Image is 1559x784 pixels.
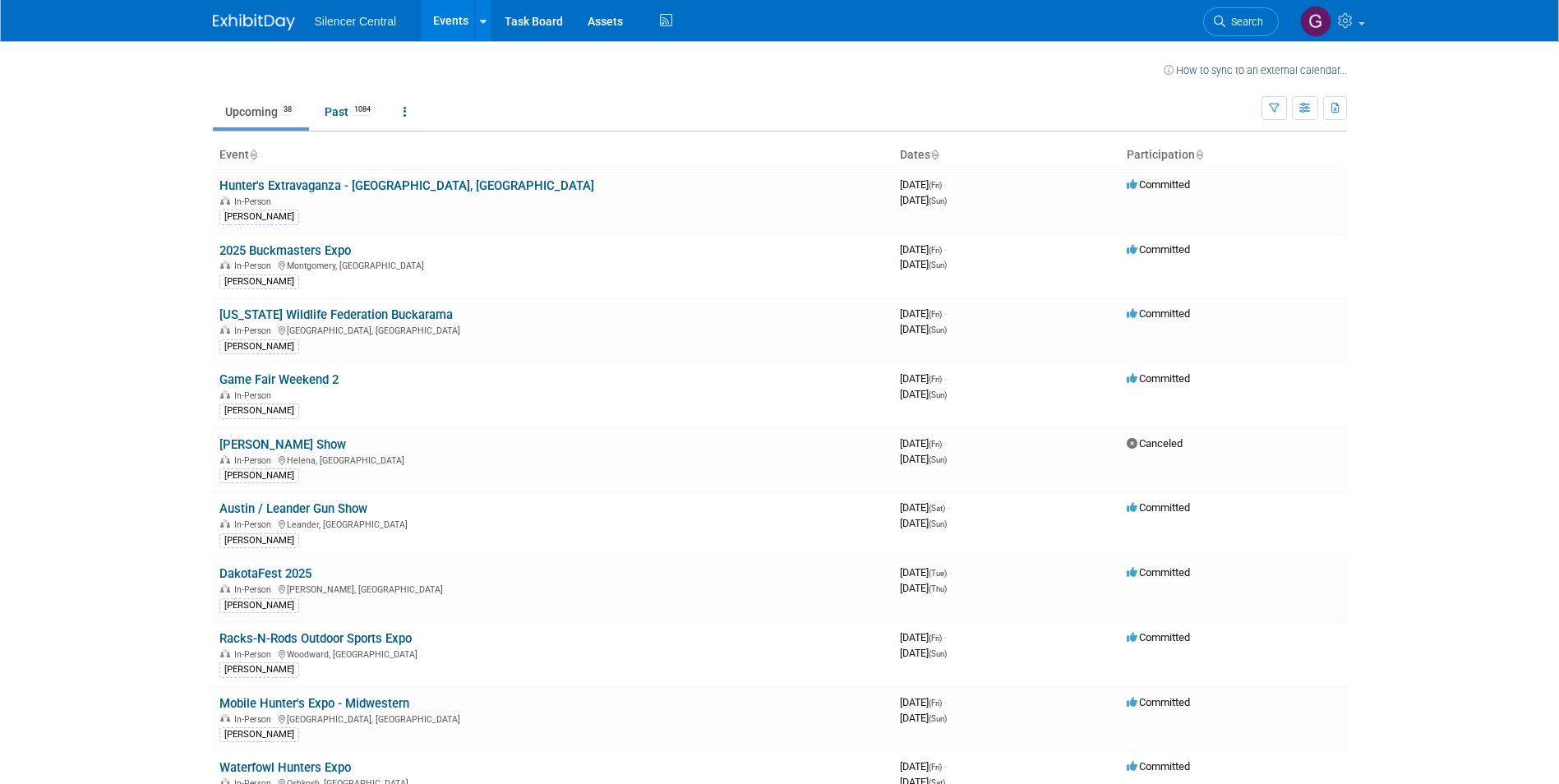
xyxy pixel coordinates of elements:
span: [DATE] [900,696,947,708]
span: - [948,501,950,514]
span: In-Person [234,325,276,336]
a: Mobile Hunter's Expo - Midwestern [219,696,409,711]
span: Committed [1127,307,1190,320]
a: How to sync to an external calendar... [1164,64,1347,76]
div: [PERSON_NAME] [219,339,299,354]
img: In-Person Event [220,519,230,528]
div: [PERSON_NAME] [219,404,299,418]
img: In-Person Event [220,196,230,205]
span: - [944,696,947,708]
div: [PERSON_NAME] [219,274,299,289]
a: Hunter's Extravaganza - [GEOGRAPHIC_DATA], [GEOGRAPHIC_DATA] [219,178,594,193]
div: [GEOGRAPHIC_DATA], [GEOGRAPHIC_DATA] [219,323,887,336]
div: [PERSON_NAME] [219,598,299,613]
div: [PERSON_NAME] [219,662,299,677]
th: Event [213,141,893,169]
span: Committed [1127,501,1190,514]
span: (Fri) [929,375,942,384]
a: Game Fair Weekend 2 [219,372,339,387]
span: (Tue) [929,569,947,578]
img: In-Person Event [220,714,230,722]
span: Committed [1127,696,1190,708]
span: (Thu) [929,584,947,593]
a: Waterfowl Hunters Expo [219,760,351,775]
span: - [944,437,947,450]
span: (Fri) [929,310,942,319]
span: (Sat) [929,504,945,513]
span: [DATE] [900,566,952,579]
span: (Fri) [929,763,942,772]
div: Woodward, [GEOGRAPHIC_DATA] [219,647,887,660]
span: In-Person [234,455,276,466]
div: [PERSON_NAME], [GEOGRAPHIC_DATA] [219,582,887,595]
img: In-Person Event [220,325,230,334]
div: [PERSON_NAME] [219,727,299,742]
span: [DATE] [900,760,947,772]
span: Committed [1127,566,1190,579]
a: Search [1203,7,1279,36]
a: Racks-N-Rods Outdoor Sports Expo [219,631,412,646]
th: Participation [1120,141,1347,169]
span: Committed [1127,243,1190,256]
span: (Sun) [929,455,947,464]
span: (Sun) [929,519,947,528]
span: Committed [1127,372,1190,385]
span: In-Person [234,649,276,660]
span: [DATE] [900,453,947,465]
span: [DATE] [900,712,947,724]
span: In-Person [234,714,276,725]
a: [US_STATE] Wildlife Federation Buckarama [219,307,453,322]
span: - [944,372,947,385]
a: Sort by Participation Type [1195,148,1203,161]
span: (Sun) [929,325,947,334]
span: Search [1225,16,1263,28]
span: - [944,243,947,256]
span: [DATE] [900,631,947,643]
span: In-Person [234,261,276,271]
span: [DATE] [900,194,947,206]
a: Austin / Leander Gun Show [219,501,367,516]
span: [DATE] [900,243,947,256]
span: [DATE] [900,323,947,335]
span: [DATE] [900,647,947,659]
div: Montgomery, [GEOGRAPHIC_DATA] [219,258,887,271]
span: (Sun) [929,649,947,658]
span: Committed [1127,631,1190,643]
img: Griffin Brown [1300,6,1331,37]
div: Leander, [GEOGRAPHIC_DATA] [219,517,887,530]
span: (Sun) [929,714,947,723]
span: - [944,307,947,320]
span: - [944,760,947,772]
span: Silencer Central [315,15,397,28]
img: In-Person Event [220,649,230,657]
div: [GEOGRAPHIC_DATA], [GEOGRAPHIC_DATA] [219,712,887,725]
span: (Sun) [929,390,947,399]
span: Committed [1127,760,1190,772]
span: (Sun) [929,196,947,205]
span: [DATE] [900,582,947,594]
a: Sort by Event Name [249,148,257,161]
span: 1084 [349,104,376,116]
span: [DATE] [900,307,947,320]
span: (Fri) [929,181,942,190]
div: Helena, [GEOGRAPHIC_DATA] [219,453,887,466]
span: - [944,631,947,643]
th: Dates [893,141,1120,169]
span: [DATE] [900,501,950,514]
span: In-Person [234,390,276,401]
span: (Fri) [929,634,942,643]
span: - [944,178,947,191]
a: Sort by Start Date [930,148,939,161]
img: In-Person Event [220,261,230,269]
span: Committed [1127,178,1190,191]
span: In-Person [234,584,276,595]
img: ExhibitDay [213,14,295,30]
div: [PERSON_NAME] [219,533,299,548]
a: Upcoming38 [213,96,309,127]
a: DakotaFest 2025 [219,566,311,581]
span: [DATE] [900,258,947,270]
span: - [949,566,952,579]
span: [DATE] [900,437,947,450]
span: (Sun) [929,261,947,270]
img: In-Person Event [220,455,230,463]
